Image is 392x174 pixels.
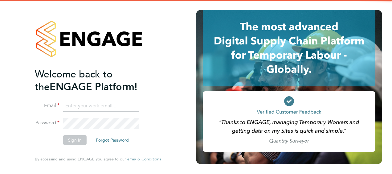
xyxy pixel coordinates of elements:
h2: ENGAGE Platform! [35,68,155,93]
span: Welcome back to the [35,68,112,93]
a: Terms & Conditions [126,157,161,162]
span: Terms & Conditions [126,156,161,162]
span: By accessing and using ENGAGE you agree to our [35,156,161,162]
button: Forgot Password [91,135,134,145]
button: Sign In [63,135,87,145]
label: Password [35,120,59,126]
input: Enter your work email... [63,101,139,112]
label: Email [35,102,59,109]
